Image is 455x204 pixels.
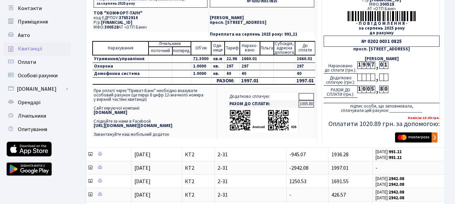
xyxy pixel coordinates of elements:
a: Авто [3,29,71,42]
td: 40 [295,70,315,77]
div: № 0202 0031 0825 [324,36,440,47]
span: 300528 [104,24,119,30]
td: 1997.01 [240,77,260,84]
span: Оплати [18,58,36,66]
a: Контакти [3,2,71,15]
b: 991.21 [389,155,402,161]
td: 1.0000 [191,70,211,77]
span: Приміщення [18,18,48,26]
span: Опитування [18,126,47,133]
td: Утримання/управління [93,55,149,63]
span: [DATE] [134,191,151,199]
div: 0 [362,86,366,93]
td: 40 [240,70,260,77]
img: Masterpass [395,132,437,142]
span: Квитанції [18,45,42,52]
a: Приміщення [3,15,71,29]
small: [DATE]: [376,181,404,188]
td: Нарахування [93,41,149,55]
span: КТ2 [185,179,212,184]
div: МФО: [324,2,440,7]
a: Орендарі [3,96,71,109]
td: 22.96 [225,55,240,63]
td: 72.3000 [191,55,211,63]
td: 297 [295,63,315,70]
td: кв. [211,63,225,70]
div: [PERSON_NAME] [324,57,440,61]
div: за серпень 2025 року [324,26,440,31]
span: -2942.08 [289,164,308,172]
b: [URL][DOMAIN_NAME][DOMAIN_NAME] [94,123,172,129]
img: apps-qrcodes.png [229,109,297,131]
td: кв. [211,70,225,77]
b: 2942.08 [389,181,404,188]
td: 1997.01 [295,77,315,84]
div: 5 [370,86,375,93]
p: МФО: АТ «ОТП Банк» [94,25,207,30]
span: [DATE] [134,178,151,185]
b: Комісія: 15.09 грн. [408,115,440,120]
span: 426.57 [331,191,346,199]
div: 1 [357,86,362,93]
div: , [375,86,379,93]
td: Нарахо- вано [240,41,260,55]
small: [DATE]: [376,176,404,182]
a: Оплати [3,55,71,69]
td: Субсидія, адресна допомога [274,41,295,55]
small: [DATE]: [376,155,402,161]
div: , [375,62,379,69]
div: , [375,74,379,81]
td: РАЗОМ ДО СПЛАТИ: [228,100,298,108]
td: 1660.01 [240,55,260,63]
div: підпис особи, що заповнювала, сплачувала цей рахунок ______________ [324,103,440,113]
td: Тариф [225,41,240,55]
div: 9 [362,62,366,69]
td: поперед. [172,47,191,55]
b: 2942.08 [389,195,404,201]
td: 297 [225,63,240,70]
span: 2-31 [218,179,284,184]
b: 2942.08 [389,189,404,195]
td: 1005.80 [299,100,314,108]
a: Квитанції [3,42,71,55]
div: Додатково сплачую (грн.): [324,74,357,86]
h5: Оплатити 1020.89 грн. за допомогою: [324,120,440,128]
td: 1.0000 [191,63,211,70]
td: 297 [240,63,260,70]
a: Лічильники [3,109,71,123]
div: - П О В І Д О М Л Е Н Н Я - [324,22,440,26]
div: 9 [366,62,370,69]
p: просп. [STREET_ADDRESS] [210,21,314,25]
span: 1250.53 [289,178,306,185]
span: 37652914 [119,15,138,21]
b: [DOMAIN_NAME] [94,110,127,116]
div: 8 [379,86,384,93]
td: Лічильники [149,41,191,47]
small: [DATE]: [376,189,404,195]
td: Додатково сплачую: [228,93,298,100]
span: [DATE] [134,164,151,172]
span: Контакти [18,5,42,12]
p: Р/р: [94,21,207,25]
span: КТ2 [185,152,212,157]
span: КТ2 [185,192,212,198]
td: Охорона [93,63,149,70]
td: РАЗОМ: [211,77,240,84]
div: 0 [384,86,388,93]
span: 1691.55 [331,178,349,185]
span: 1997.01 [331,164,349,172]
span: Особові рахунки [18,72,58,79]
span: 1936.28 [331,151,349,158]
span: 2-31 [218,165,284,171]
a: Особові рахунки [3,69,71,82]
div: 0 [366,86,370,93]
div: Нараховано до сплати (грн.): [324,62,357,74]
span: 300528 [380,1,394,7]
td: кв.м [211,55,225,63]
td: 1660.01 [295,55,315,63]
p: [PERSON_NAME] [210,16,314,20]
p: ТОВ "КОМФОРТ-ТАУН" [94,11,207,15]
span: - [289,191,291,199]
td: До cплати [295,41,315,55]
small: [DATE]: [376,149,402,155]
